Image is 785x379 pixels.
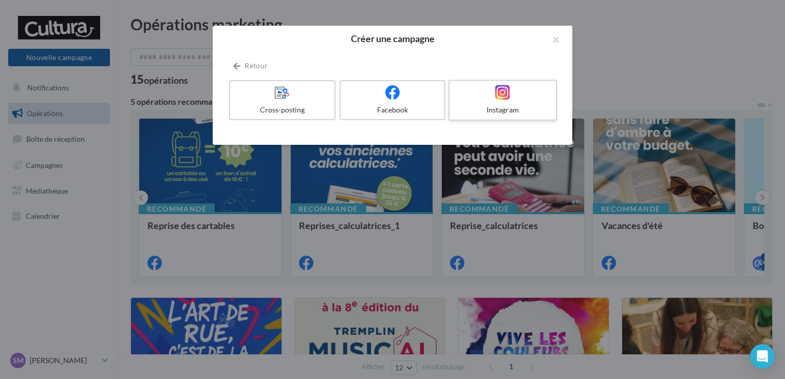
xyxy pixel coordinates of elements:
div: Instagram [454,105,551,115]
div: Open Intercom Messenger [750,344,775,369]
button: Retour [229,60,272,72]
div: Facebook [345,105,441,115]
h2: Créer une campagne [229,34,556,43]
div: Cross-posting [234,105,330,115]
